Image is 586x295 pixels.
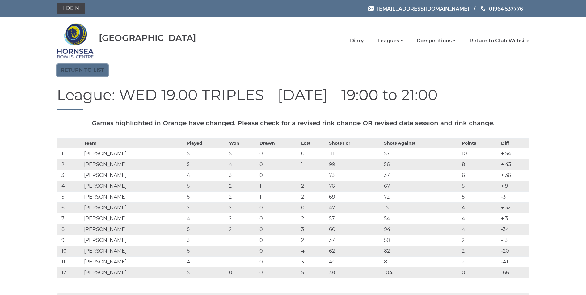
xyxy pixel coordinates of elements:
h1: League: WED 19.00 TRIPLES - [DATE] - 19:00 to 21:00 [57,87,529,110]
td: 5 [185,267,227,278]
td: -20 [500,246,529,256]
td: 1 [258,181,300,191]
td: 4 [185,256,227,267]
td: 0 [258,170,300,181]
td: 2 [300,181,327,191]
td: 0 [258,148,300,159]
td: 1 [227,235,258,246]
th: Points [460,138,499,148]
th: Played [185,138,227,148]
td: 0 [258,202,300,213]
td: 4 [460,213,499,224]
td: 56 [382,159,460,170]
td: 2 [57,159,82,170]
td: 15 [382,202,460,213]
td: 104 [382,267,460,278]
td: 69 [327,191,382,202]
td: 3 [185,235,227,246]
td: [PERSON_NAME] [82,170,185,181]
img: Hornsea Bowls Centre [57,19,94,62]
td: 2 [460,235,499,246]
td: 12 [57,267,82,278]
td: 3 [300,256,327,267]
td: 5 [185,224,227,235]
td: 0 [258,267,300,278]
a: Email [EMAIL_ADDRESS][DOMAIN_NAME] [368,5,469,13]
td: 11 [57,256,82,267]
td: 62 [327,246,382,256]
td: 0 [258,159,300,170]
img: Phone us [481,6,485,11]
th: Won [227,138,258,148]
td: 2 [227,213,258,224]
td: 5 [460,181,499,191]
td: 40 [327,256,382,267]
td: 0 [258,213,300,224]
td: -41 [500,256,529,267]
a: Return to list [57,64,108,76]
td: [PERSON_NAME] [82,224,185,235]
td: 2 [300,191,327,202]
td: 5 [185,246,227,256]
th: Shots For [327,138,382,148]
td: 5 [185,191,227,202]
td: 72 [382,191,460,202]
td: 1 [57,148,82,159]
a: Leagues [377,37,403,44]
td: 8 [57,224,82,235]
span: 01964 537776 [489,6,523,11]
th: Shots Against [382,138,460,148]
td: 57 [327,213,382,224]
td: 57 [382,148,460,159]
td: -34 [500,224,529,235]
td: 3 [300,224,327,235]
td: 0 [300,148,327,159]
td: [PERSON_NAME] [82,159,185,170]
td: 5 [185,148,227,159]
td: + 54 [500,148,529,159]
td: 0 [460,267,499,278]
td: 2 [460,246,499,256]
td: 9 [57,235,82,246]
td: + 9 [500,181,529,191]
td: [PERSON_NAME] [82,267,185,278]
a: Competitions [417,37,455,44]
td: 10 [57,246,82,256]
a: Login [57,3,85,14]
td: -13 [500,235,529,246]
td: 0 [258,224,300,235]
td: [PERSON_NAME] [82,181,185,191]
td: 2 [227,202,258,213]
td: 5 [57,191,82,202]
td: 37 [382,170,460,181]
td: + 3 [500,213,529,224]
td: 99 [327,159,382,170]
td: 6 [460,170,499,181]
td: [PERSON_NAME] [82,246,185,256]
td: 4 [460,202,499,213]
td: 1 [227,256,258,267]
td: 4 [227,159,258,170]
a: Diary [350,37,364,44]
span: [EMAIL_ADDRESS][DOMAIN_NAME] [377,6,469,11]
td: 3 [227,170,258,181]
img: Email [368,6,374,11]
td: 0 [258,256,300,267]
td: [PERSON_NAME] [82,191,185,202]
td: 7 [57,213,82,224]
td: 0 [227,267,258,278]
td: -3 [500,191,529,202]
td: 4 [185,170,227,181]
td: 2 [300,235,327,246]
td: 10 [460,148,499,159]
td: [PERSON_NAME] [82,256,185,267]
td: 67 [382,181,460,191]
td: 5 [300,267,327,278]
td: 5 [185,181,227,191]
td: 50 [382,235,460,246]
td: 0 [258,235,300,246]
td: 60 [327,224,382,235]
td: 1 [258,191,300,202]
td: 2 [185,202,227,213]
td: 0 [258,246,300,256]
